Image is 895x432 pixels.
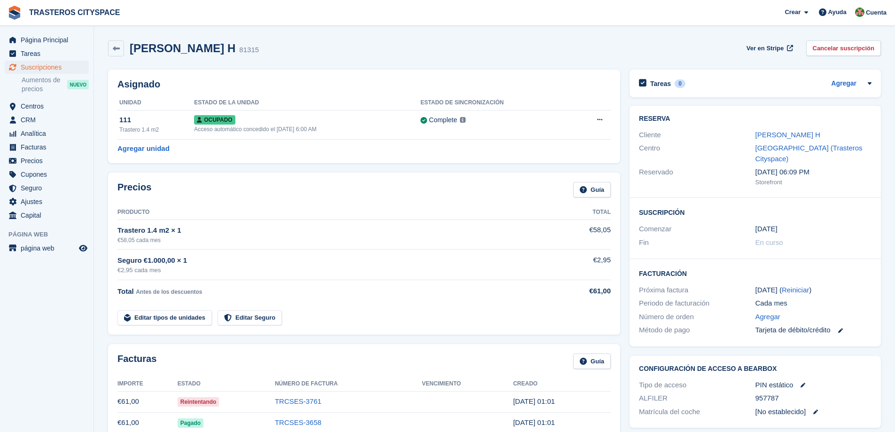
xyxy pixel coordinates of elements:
span: Página web [8,230,93,239]
div: [DATE] 06:09 PM [755,167,872,178]
a: menu [5,61,89,74]
div: PIN estático [755,380,872,391]
span: Facturas [21,141,77,154]
span: Precios [21,154,77,167]
span: Ajustes [21,195,77,208]
span: Cupones [21,168,77,181]
a: menu [5,195,89,208]
span: En curso [755,238,783,246]
a: Cancelar suscripción [806,40,881,56]
a: menu [5,209,89,222]
div: Reservado [639,167,755,187]
div: Complete [429,115,457,125]
a: TRASTEROS CITYSPACE [25,5,124,20]
span: Página Principal [21,33,77,47]
span: CRM [21,113,77,126]
div: Trastero 1.4 m2 × 1 [117,225,553,236]
div: €61,00 [553,286,611,297]
div: 0 [675,79,685,88]
div: Cliente [639,130,755,141]
span: Tareas [21,47,77,60]
a: Agregar [755,312,780,322]
div: Periodo de facturación [639,298,755,309]
a: Aumentos de precios NUEVO [22,75,89,94]
span: Suscripciones [21,61,77,74]
div: 111 [119,115,194,126]
th: Importe [117,377,178,392]
th: Número de factura [275,377,422,392]
span: Cuenta [866,8,887,17]
a: Editar Seguro [218,310,282,326]
div: 81315 [239,45,259,55]
th: Total [553,205,611,220]
h2: [PERSON_NAME] H [130,42,235,55]
h2: Configuración de acceso a BearBox [639,365,872,373]
a: Vista previa de la tienda [78,243,89,254]
div: Próxima factura [639,285,755,296]
a: Guía [573,182,611,197]
span: Pagado [178,418,203,428]
span: Ayuda [828,8,847,17]
a: menu [5,113,89,126]
a: Agregar unidad [117,143,170,154]
a: menú [5,242,89,255]
span: Total [117,287,134,295]
th: Vencimiento [422,377,513,392]
td: €61,00 [117,391,178,412]
div: €2,95 cada mes [117,266,553,275]
a: Ver en Stripe [743,40,795,56]
span: Aumentos de precios [22,76,67,94]
span: Ver en Stripe [747,44,784,53]
div: Tipo de acceso [639,380,755,391]
a: menu [5,181,89,195]
span: Crear [785,8,801,17]
th: Creado [513,377,611,392]
time: 2025-08-14 23:01:04 UTC [513,418,555,426]
img: stora-icon-8386f47178a22dfd0bd8f6a31ec36ba5ce8667c1dd55bd0f319d3a0aa187defe.svg [8,6,22,20]
td: €58,05 [553,220,611,249]
span: Ocupado [194,115,235,125]
a: menu [5,141,89,154]
span: Analítica [21,127,77,140]
a: [GEOGRAPHIC_DATA] (Trasteros Cityspace) [755,144,863,163]
div: ALFILER [639,393,755,404]
h2: Facturación [639,268,872,278]
div: Trastero 1.4 m2 [119,126,194,134]
span: Centros [21,100,77,113]
h2: Suscripción [639,207,872,217]
h2: Tareas [650,79,671,88]
div: Método de pago [639,325,755,336]
a: TRCSES-3761 [275,397,321,405]
div: Comenzar [639,224,755,235]
a: menu [5,100,89,113]
th: Producto [117,205,553,220]
h2: Precios [117,182,151,197]
span: Seguro [21,181,77,195]
td: €2,95 [553,250,611,280]
span: Reintentando [178,397,219,407]
div: Centro [639,143,755,164]
h2: Facturas [117,353,156,369]
a: menu [5,168,89,181]
a: menu [5,33,89,47]
span: Capital [21,209,77,222]
div: Storefront [755,178,872,187]
div: Matrícula del coche [639,407,755,417]
th: Estado [178,377,275,392]
div: Cada mes [755,298,872,309]
a: Editar tipos de unidades [117,310,212,326]
th: Estado de sincronización [420,95,575,110]
a: menu [5,47,89,60]
div: Tarjeta de débito/crédito [755,325,872,336]
div: 957787 [755,393,872,404]
a: menu [5,127,89,140]
span: Antes de los descuentos [136,289,202,295]
time: 2025-09-14 23:01:24 UTC [513,397,555,405]
div: [DATE] ( ) [755,285,872,296]
img: icon-info-grey-7440780725fd019a000dd9b08b2336e03edf1995a4989e88bcd33f0948082b44.svg [460,117,466,123]
a: Guía [573,353,611,369]
div: Seguro €1.000,00 × 1 [117,255,553,266]
div: [No establecido] [755,407,872,417]
div: NUEVO [67,80,89,89]
h2: Reserva [639,115,872,123]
